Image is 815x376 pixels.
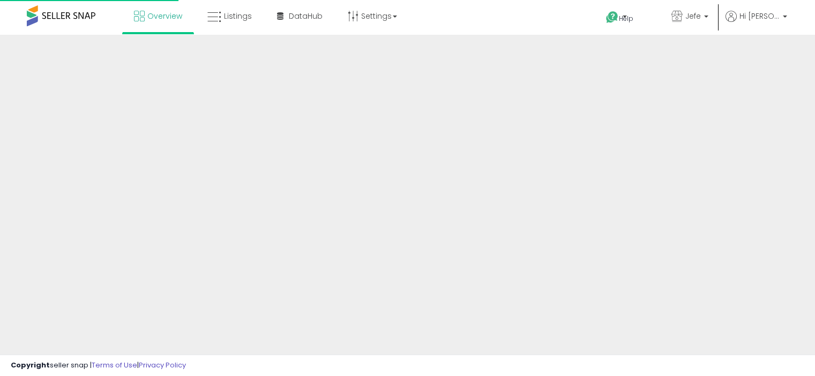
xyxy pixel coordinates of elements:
span: Listings [224,11,252,21]
a: Terms of Use [92,360,137,370]
span: DataHub [289,11,323,21]
span: Overview [147,11,182,21]
i: Get Help [605,11,619,24]
a: Privacy Policy [139,360,186,370]
a: Hi [PERSON_NAME] [726,11,787,35]
span: Help [619,14,633,23]
div: seller snap | | [11,360,186,371]
strong: Copyright [11,360,50,370]
span: Jefe [685,11,701,21]
span: Hi [PERSON_NAME] [739,11,780,21]
a: Help [597,3,654,35]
